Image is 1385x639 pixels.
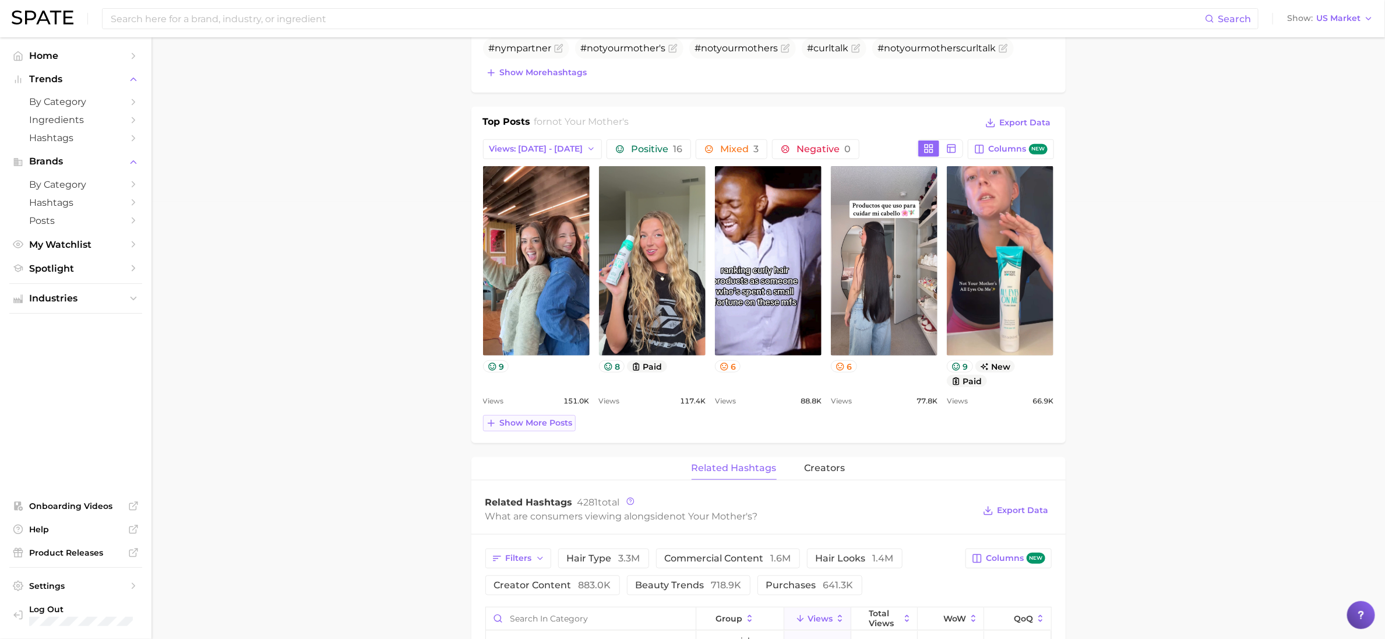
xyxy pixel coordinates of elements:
[581,43,666,54] span: #
[29,215,122,226] span: Posts
[696,608,785,630] button: group
[631,145,682,154] span: Positive
[808,43,849,54] span: #curltalk
[9,544,142,561] a: Product Releases
[900,43,921,54] span: your
[766,581,854,590] span: purchases
[943,614,966,623] span: WoW
[988,144,1047,155] span: Columns
[9,577,142,595] a: Settings
[878,43,996,54] span: # motherscurltalk
[494,581,611,590] span: creator content
[483,115,531,132] h1: Top Posts
[29,263,122,274] span: Spotlight
[29,50,122,61] span: Home
[9,497,142,515] a: Onboarding Videos
[869,609,900,627] span: Total Views
[715,394,736,408] span: Views
[29,132,122,143] span: Hashtags
[489,43,552,54] span: #nympartner
[483,394,504,408] span: Views
[9,111,142,129] a: Ingredients
[29,74,122,85] span: Trends
[947,360,973,373] button: 9
[999,44,1008,53] button: Flag as miscategorized or irrelevant
[29,547,122,558] span: Product Releases
[1014,614,1033,623] span: QoQ
[29,501,122,511] span: Onboarding Videos
[998,505,1049,515] span: Export Data
[965,549,1051,568] button: Columnsnew
[1029,144,1048,155] span: new
[808,614,833,623] span: Views
[771,553,791,564] span: 1.6m
[947,394,968,408] span: Views
[577,497,598,508] span: 4281
[720,145,759,154] span: Mixed
[12,10,73,24] img: SPATE
[975,360,1016,373] span: new
[500,418,573,428] span: Show more posts
[918,608,984,630] button: WoW
[9,601,142,630] a: Log out. Currently logged in with e-mail michelle.ng@mavbeautybrands.com.
[534,115,629,132] h2: for
[564,394,590,408] span: 151.0k
[483,360,509,373] button: 9
[917,394,938,408] span: 77.8k
[692,463,777,473] span: related hashtags
[29,239,122,250] span: My Watchlist
[816,554,894,563] span: hair looks
[587,43,603,54] span: not
[695,43,778,54] span: # mothers
[9,212,142,230] a: Posts
[9,47,142,65] a: Home
[9,93,142,111] a: by Category
[567,554,640,563] span: hair type
[1218,13,1251,24] span: Search
[9,259,142,278] a: Spotlight
[1316,15,1361,22] span: US Market
[554,44,563,53] button: Flag as miscategorized or irrelevant
[873,553,894,564] span: 1.4m
[599,360,625,373] button: 8
[489,144,583,154] span: Views: [DATE] - [DATE]
[9,290,142,307] button: Industries
[1027,553,1045,564] span: new
[711,580,742,591] span: 718.9k
[982,115,1053,131] button: Export Data
[851,44,861,53] button: Flag as miscategorized or irrelevant
[485,497,573,508] span: Related Hashtags
[29,293,122,304] span: Industries
[9,236,142,254] a: My Watchlist
[984,608,1051,630] button: QoQ
[624,43,666,54] span: mother's
[717,43,738,54] span: your
[823,580,854,591] span: 641.3k
[753,143,759,155] span: 3
[636,581,742,590] span: beauty trends
[716,614,742,623] span: group
[29,197,122,208] span: Hashtags
[670,511,753,522] span: not your mother's
[1284,11,1376,26] button: ShowUS Market
[665,554,791,563] span: commercial content
[29,581,122,591] span: Settings
[29,604,179,615] span: Log Out
[668,44,678,53] button: Flag as miscategorized or irrelevant
[500,68,587,78] span: Show more hashtags
[483,139,602,159] button: Views: [DATE] - [DATE]
[673,143,682,155] span: 16
[1032,394,1053,408] span: 66.9k
[715,360,741,373] button: 6
[986,553,1045,564] span: Columns
[29,114,122,125] span: Ingredients
[1287,15,1313,22] span: Show
[483,65,590,81] button: Show morehashtags
[884,43,900,54] span: not
[603,43,624,54] span: your
[619,553,640,564] span: 3.3m
[784,608,851,630] button: Views
[805,463,845,473] span: creators
[9,129,142,147] a: Hashtags
[486,608,696,630] input: Search in category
